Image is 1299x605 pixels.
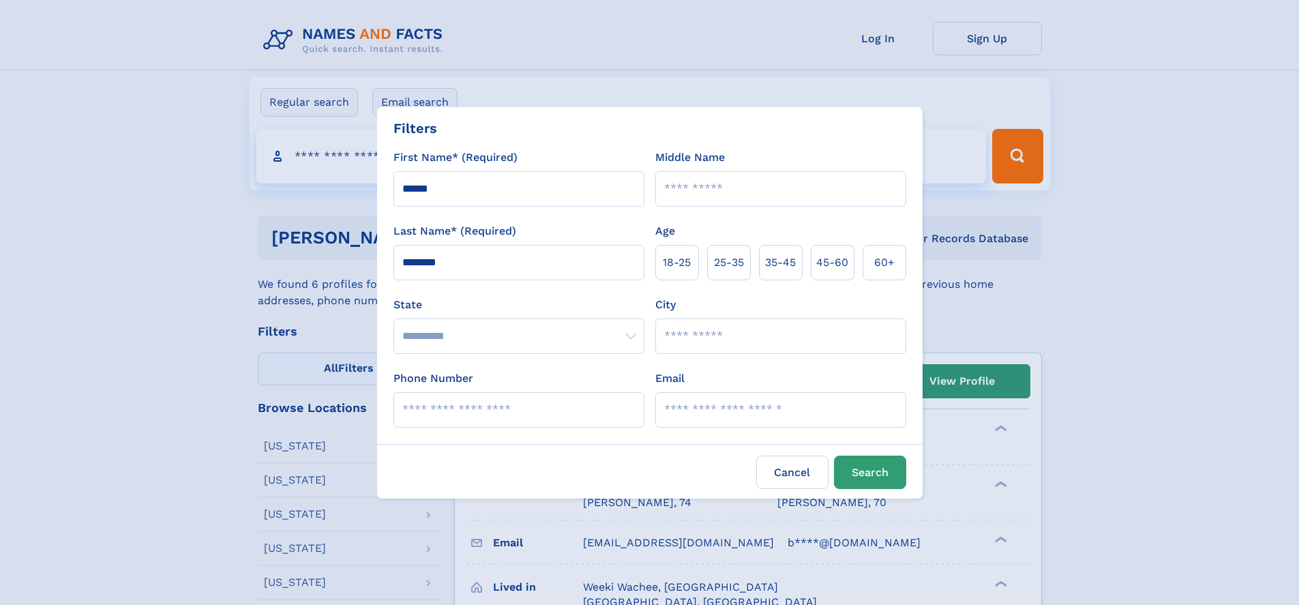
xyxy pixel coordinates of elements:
[393,297,644,313] label: State
[393,149,518,166] label: First Name* (Required)
[663,254,691,271] span: 18‑25
[816,254,848,271] span: 45‑60
[655,223,675,239] label: Age
[393,118,437,138] div: Filters
[765,254,796,271] span: 35‑45
[834,456,906,489] button: Search
[874,254,895,271] span: 60+
[393,223,516,239] label: Last Name* (Required)
[655,149,725,166] label: Middle Name
[655,370,685,387] label: Email
[655,297,676,313] label: City
[393,370,473,387] label: Phone Number
[756,456,828,489] label: Cancel
[714,254,744,271] span: 25‑35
